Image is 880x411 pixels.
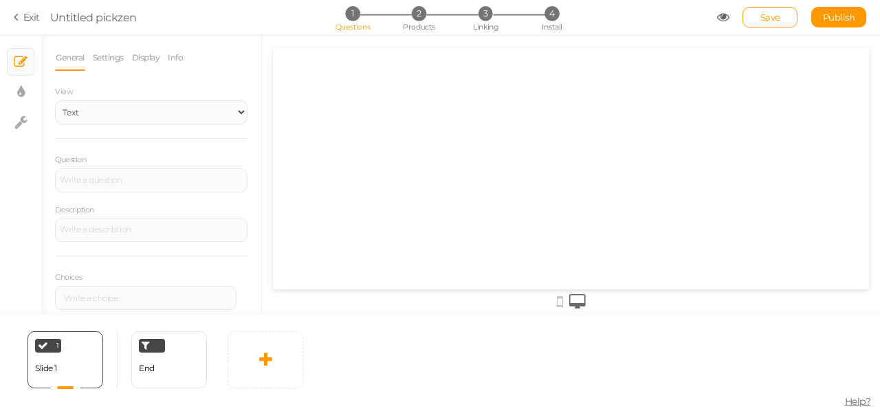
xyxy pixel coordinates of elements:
[473,22,498,32] span: Linking
[335,22,371,32] span: Questions
[544,6,559,21] span: 4
[742,7,797,27] div: Save
[50,11,137,24] span: Untitled pickzen
[55,87,73,96] span: View
[55,273,82,282] label: Choices
[760,12,780,23] span: Save
[167,45,184,71] a: Info
[823,12,855,23] span: Publish
[542,22,562,32] span: Install
[478,6,493,21] span: 3
[55,155,86,165] label: Question
[35,364,57,373] div: Slide 1
[845,395,871,408] span: Help?
[92,45,124,71] a: Settings
[55,45,85,71] a: General
[55,205,94,215] label: Description
[387,6,451,21] li: 2 Products
[520,6,584,21] li: 4 Install
[320,6,384,21] li: 1 Questions
[56,342,59,349] span: 1
[131,45,161,71] a: Display
[412,6,426,21] span: 2
[14,10,40,24] a: Exit
[131,331,207,388] div: End
[454,6,518,21] li: 3 Linking
[403,22,435,32] span: Products
[27,331,103,388] div: 1 Slide 1
[345,6,360,21] span: 1
[139,363,155,373] span: End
